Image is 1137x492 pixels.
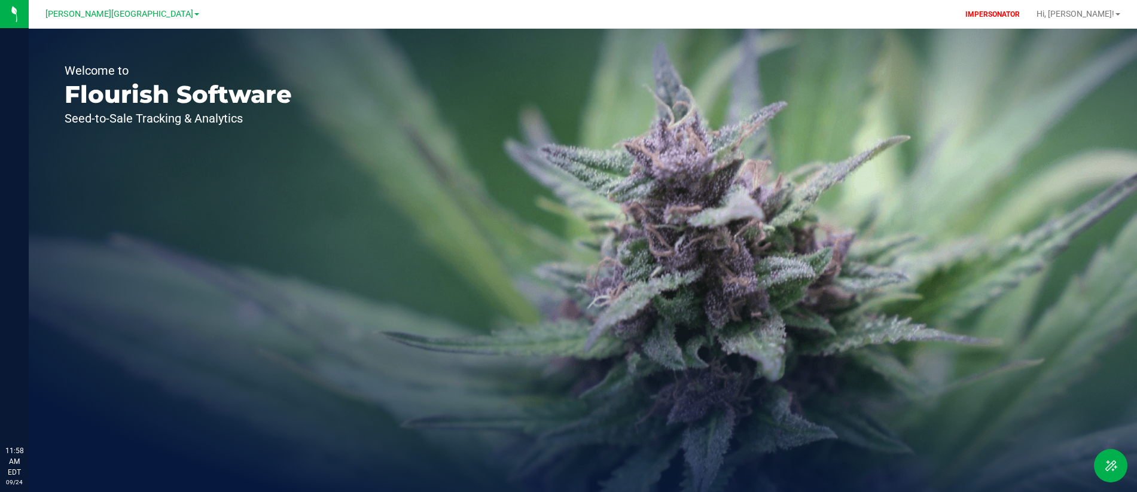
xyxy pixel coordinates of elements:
p: IMPERSONATOR [961,9,1025,20]
span: [PERSON_NAME][GEOGRAPHIC_DATA] [45,9,193,19]
iframe: Resource center [12,396,48,432]
p: 11:58 AM EDT [5,445,23,478]
p: 09/24 [5,478,23,487]
p: Seed-to-Sale Tracking & Analytics [65,112,292,124]
p: Flourish Software [65,82,292,106]
span: Hi, [PERSON_NAME]! [1037,9,1114,19]
p: Welcome to [65,65,292,77]
button: Toggle Menu [1094,449,1127,482]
